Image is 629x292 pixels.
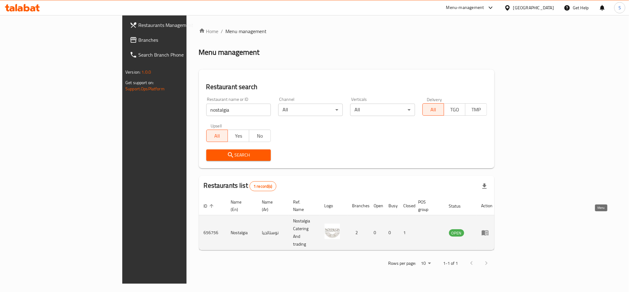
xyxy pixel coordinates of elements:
[447,105,463,114] span: TGO
[252,131,268,140] span: No
[476,196,498,215] th: Action
[325,224,340,239] img: Nostalgia
[206,130,228,142] button: All
[446,4,484,11] div: Menu-management
[369,215,384,250] td: 0
[206,104,271,116] input: Search for restaurant name or ID..
[250,181,276,191] div: Total records count
[278,104,343,116] div: All
[250,183,276,189] span: 1 record(s)
[204,202,216,210] span: ID
[138,51,222,58] span: Search Branch Phone
[206,82,487,92] h2: Restaurant search
[138,21,222,29] span: Restaurants Management
[125,85,165,93] a: Support.OpsPlatform
[125,32,227,47] a: Branches
[619,4,621,11] span: S
[293,198,312,213] span: Ref. Name
[384,215,399,250] td: 0
[465,103,487,116] button: TMP
[369,196,384,215] th: Open
[125,68,140,76] span: Version:
[449,230,464,237] span: OPEN
[199,28,494,35] nav: breadcrumb
[199,196,498,250] table: enhanced table
[418,198,437,213] span: POS group
[249,130,270,142] button: No
[226,215,257,250] td: Nostalgia
[513,4,554,11] div: [GEOGRAPHIC_DATA]
[399,196,413,215] th: Closed
[206,149,271,161] button: Search
[230,131,247,140] span: Yes
[228,130,249,142] button: Yes
[204,181,276,191] h2: Restaurants list
[231,198,250,213] span: Name (En)
[449,202,469,210] span: Status
[399,215,413,250] td: 1
[211,151,266,159] span: Search
[425,105,442,114] span: All
[443,260,458,267] p: 1-1 of 1
[418,259,433,268] div: Rows per page:
[422,103,444,116] button: All
[262,198,281,213] span: Name (Ar)
[388,260,416,267] p: Rows per page:
[211,123,222,128] label: Upsell
[288,215,320,250] td: Nostalgia Catering And trading
[320,196,347,215] th: Logo
[384,196,399,215] th: Busy
[444,103,465,116] button: TGO
[125,18,227,32] a: Restaurants Management
[138,36,222,44] span: Branches
[141,68,151,76] span: 1.0.0
[347,196,369,215] th: Branches
[468,105,484,114] span: TMP
[226,28,267,35] span: Menu management
[257,215,288,250] td: نوستالجيا
[427,97,442,101] label: Delivery
[125,79,154,87] span: Get support on:
[347,215,369,250] td: 2
[477,179,492,194] div: Export file
[199,47,260,57] h2: Menu management
[125,47,227,62] a: Search Branch Phone
[350,104,415,116] div: All
[209,131,225,140] span: All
